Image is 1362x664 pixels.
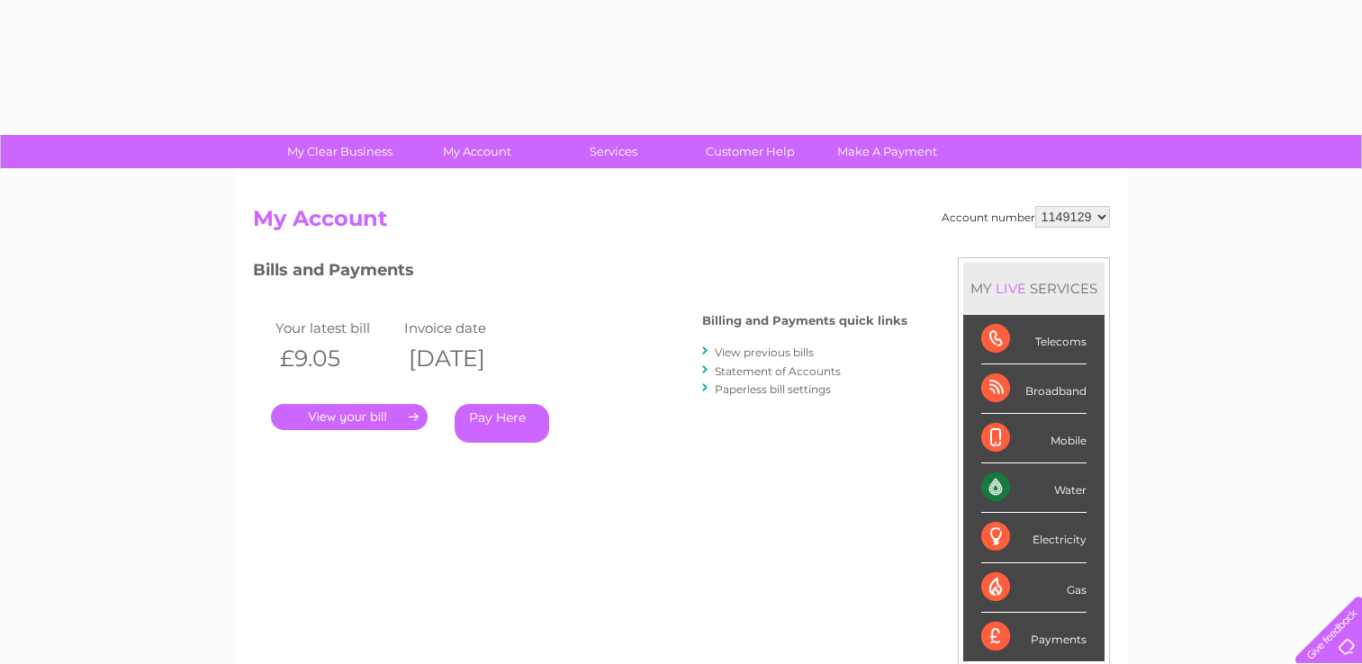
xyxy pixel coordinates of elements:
[981,513,1087,562] div: Electricity
[271,316,401,340] td: Your latest bill
[981,563,1087,613] div: Gas
[676,135,825,168] a: Customer Help
[715,364,841,378] a: Statement of Accounts
[981,613,1087,661] div: Payments
[271,340,401,377] th: £9.05
[271,404,428,430] a: .
[813,135,961,168] a: Make A Payment
[253,257,907,289] h3: Bills and Payments
[981,414,1087,463] div: Mobile
[402,135,551,168] a: My Account
[400,316,529,340] td: Invoice date
[942,206,1110,228] div: Account number
[715,345,814,359] a: View previous bills
[715,382,831,396] a: Paperless bill settings
[455,404,549,443] a: Pay Here
[963,263,1105,314] div: MY SERVICES
[253,206,1110,240] h2: My Account
[266,135,414,168] a: My Clear Business
[981,463,1087,513] div: Water
[539,135,688,168] a: Services
[702,314,907,328] h4: Billing and Payments quick links
[400,340,529,377] th: [DATE]
[992,280,1030,297] div: LIVE
[981,315,1087,364] div: Telecoms
[981,364,1087,414] div: Broadband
